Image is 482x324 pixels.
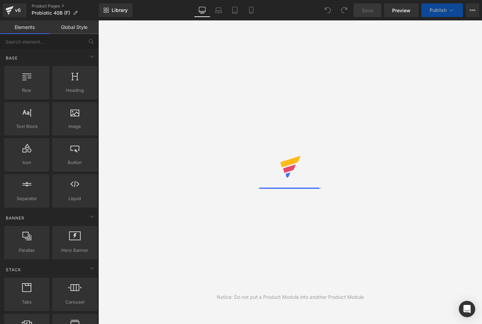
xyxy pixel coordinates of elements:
[54,159,95,166] span: Button
[99,3,132,17] a: New Library
[210,3,227,17] a: Laptop
[3,3,26,17] a: v6
[5,266,22,273] span: Stack
[194,3,210,17] a: Desktop
[321,3,335,17] button: Undo
[337,3,351,17] button: Redo
[227,3,243,17] a: Tablet
[362,7,373,14] span: Save
[14,6,22,15] div: v6
[6,87,47,94] span: Row
[384,3,419,17] a: Preview
[217,293,364,301] div: Notice: Do not put a Product Module into another Product Module
[49,20,99,34] a: Global Style
[54,298,95,306] span: Carousel
[54,87,95,94] span: Heading
[54,195,95,202] span: Liquid
[6,123,47,130] span: Text Block
[243,3,259,17] a: Mobile
[6,159,47,166] span: Icon
[6,298,47,306] span: Tabs
[32,3,99,9] a: Product Pages
[54,123,95,130] span: Image
[32,10,70,16] span: Probiotic 40B (F)
[466,3,479,17] button: More
[430,7,447,13] span: Publish
[6,195,47,202] span: Separator
[112,7,128,13] span: Library
[54,247,95,254] span: Hero Banner
[5,55,18,61] span: Base
[392,7,411,14] span: Preview
[6,247,47,254] span: Parallax
[459,301,475,317] div: Open Intercom Messenger
[5,215,25,221] span: Banner
[421,3,463,17] button: Publish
